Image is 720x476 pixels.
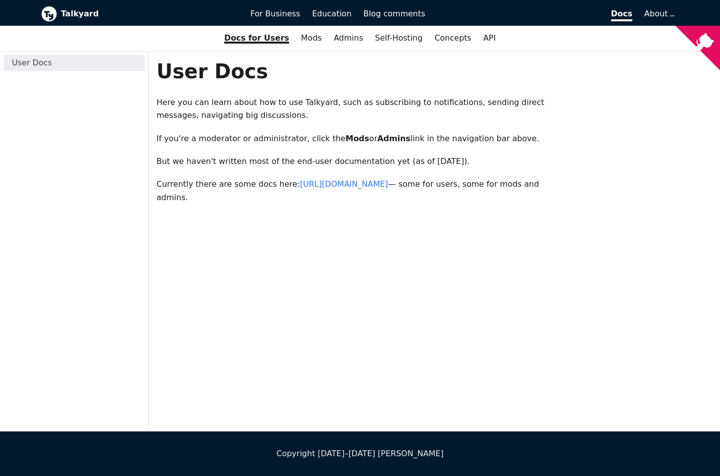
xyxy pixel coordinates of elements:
span: For Business [251,9,301,18]
strong: Admins [377,134,411,143]
div: Copyright [DATE]–[DATE] [PERSON_NAME] [41,447,679,460]
a: User Docs [4,55,145,71]
p: If you're a moderator or administrator, click the or link in the navigation bar above. [156,132,569,145]
b: Talkyard [61,7,237,20]
span: Education [312,9,352,18]
a: Talkyard logoTalkyard [41,6,237,22]
a: Blog comments [358,5,431,22]
a: Concepts [428,30,477,47]
a: For Business [245,5,307,22]
p: But we haven't written most of the end-user documentation yet (as of [DATE]). [156,155,569,168]
a: Docs for Users [218,30,295,47]
a: Docs [431,5,639,22]
p: Currently there are some docs here: — some for users, some for mods and admins. [156,178,569,204]
h1: User Docs [156,59,569,84]
a: API [477,30,502,47]
span: Docs [611,9,632,21]
a: Mods [295,30,328,47]
img: Talkyard logo [41,6,57,22]
strong: Mods [346,134,369,143]
a: Education [306,5,358,22]
a: Admins [328,30,369,47]
p: Here you can learn about how to use Talkyard, such as subscribing to notifications, sending direc... [156,96,569,122]
span: Blog comments [363,9,425,18]
a: Self-Hosting [369,30,428,47]
a: [URL][DOMAIN_NAME] [300,179,388,189]
a: About [644,9,673,18]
